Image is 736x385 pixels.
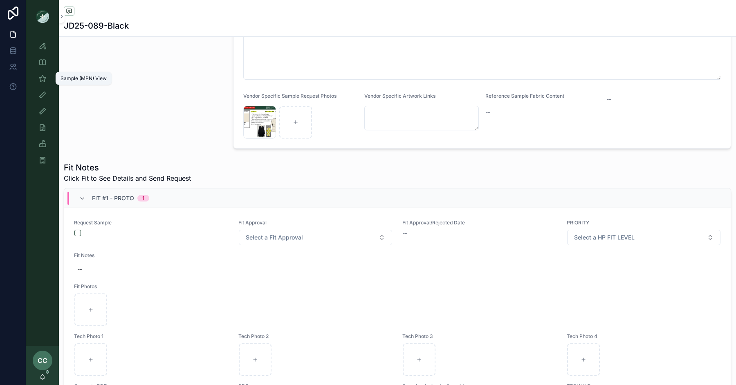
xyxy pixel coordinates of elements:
div: scrollable content [26,33,59,178]
h1: JD25-089-Black [64,20,129,31]
span: -- [485,108,490,116]
span: Request Sample [74,219,229,226]
span: -- [606,95,611,103]
div: Sample (MPN) View [61,75,107,82]
span: Fit Notes [74,252,721,259]
span: PRIORITY [567,219,721,226]
button: Select Button [567,230,721,245]
span: Select a Fit Approval [246,233,303,242]
span: Tech Photo 1 [74,333,229,340]
span: Vendor Specific Sample Request Photos [243,93,337,99]
span: Fit Approval [238,219,393,226]
span: Select a HP FIT LEVEL [574,233,635,242]
span: Vendor Specific Artwork Links [364,93,435,99]
button: Select Button [239,230,393,245]
span: Fit #1 - Proto [92,194,134,202]
span: Click Fit to See Details and Send Request [64,173,191,183]
span: Fit Approval/Rejected Date [402,219,557,226]
span: Tech Photo 4 [567,333,721,340]
span: Fit Photos [74,283,721,290]
span: CC [38,356,47,365]
div: 1 [142,195,144,201]
span: -- [402,229,407,237]
span: Tech Photo 2 [238,333,393,340]
span: Reference Sample Fabric Content [485,93,564,99]
span: Tech Photo 3 [402,333,557,340]
h1: Fit Notes [64,162,191,173]
img: App logo [36,10,49,23]
div: -- [77,265,82,273]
